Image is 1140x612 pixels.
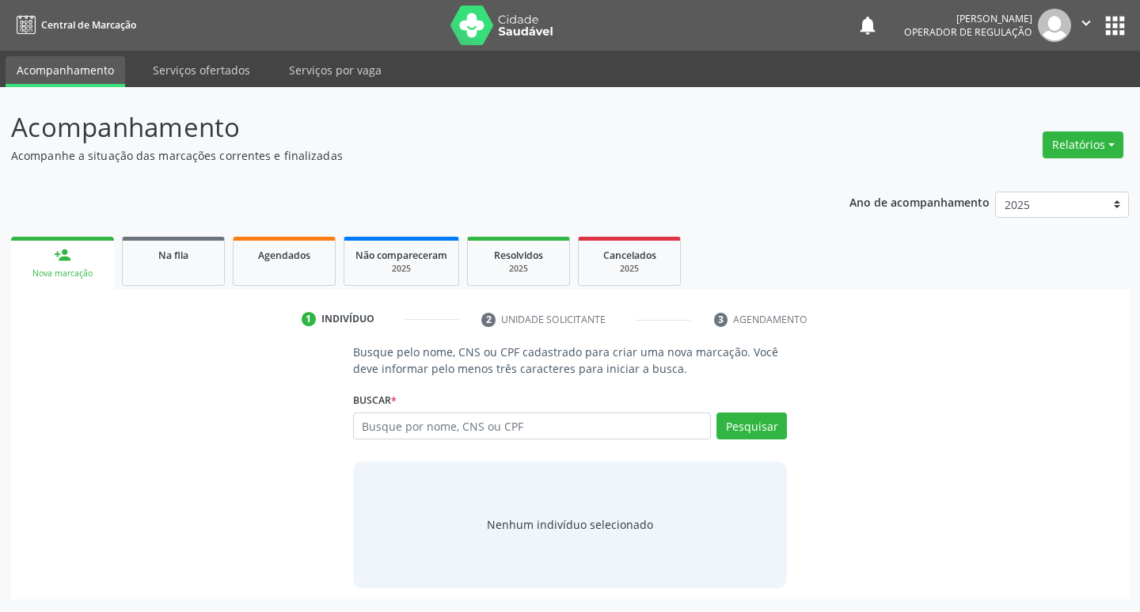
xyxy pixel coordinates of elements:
[142,56,261,84] a: Serviços ofertados
[487,516,653,533] div: Nenhum indivíduo selecionado
[353,412,712,439] input: Busque por nome, CNS ou CPF
[278,56,393,84] a: Serviços por vaga
[11,12,136,38] a: Central de Marcação
[1101,12,1129,40] button: apps
[590,263,669,275] div: 2025
[479,263,558,275] div: 2025
[11,147,793,164] p: Acompanhe a situação das marcações correntes e finalizadas
[1043,131,1123,158] button: Relatórios
[11,108,793,147] p: Acompanhamento
[355,263,447,275] div: 2025
[494,249,543,262] span: Resolvidos
[6,56,125,87] a: Acompanhamento
[353,344,788,377] p: Busque pelo nome, CNS ou CPF cadastrado para criar uma nova marcação. Você deve informar pelo men...
[1038,9,1071,42] img: img
[904,12,1032,25] div: [PERSON_NAME]
[158,249,188,262] span: Na fila
[355,249,447,262] span: Não compareceram
[41,18,136,32] span: Central de Marcação
[849,192,990,211] p: Ano de acompanhamento
[857,14,879,36] button: notifications
[1071,9,1101,42] button: 
[716,412,787,439] button: Pesquisar
[904,25,1032,39] span: Operador de regulação
[603,249,656,262] span: Cancelados
[302,312,316,326] div: 1
[22,268,103,279] div: Nova marcação
[321,312,374,326] div: Indivíduo
[353,388,397,412] label: Buscar
[54,246,71,264] div: person_add
[1077,14,1095,32] i: 
[258,249,310,262] span: Agendados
